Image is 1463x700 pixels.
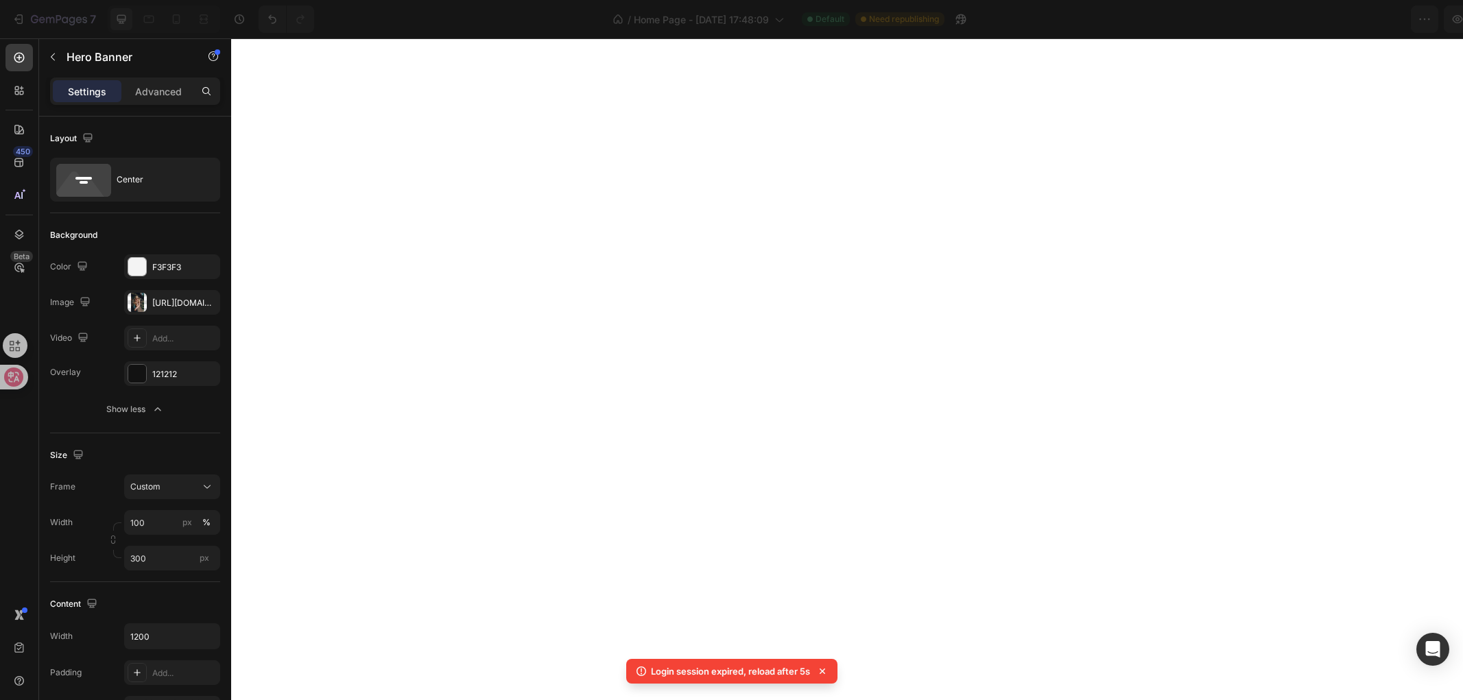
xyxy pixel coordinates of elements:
div: Open Intercom Messenger [1416,633,1449,666]
input: px% [124,510,220,535]
iframe: Design area [231,38,1463,700]
button: % [179,514,195,531]
div: Layout [50,130,96,148]
div: Undo/Redo [259,5,314,33]
div: Content [50,595,100,614]
button: Save [1321,5,1366,33]
span: Need republishing [869,13,939,25]
span: / [628,12,631,27]
button: 7 [5,5,102,33]
div: 121212 [152,368,217,381]
div: Color [50,258,91,276]
button: Show less [50,397,220,422]
label: Width [50,516,73,529]
div: Show less [106,402,165,416]
button: px [198,514,215,531]
div: Publish [1383,12,1418,27]
div: [URL][DOMAIN_NAME] [152,297,217,309]
label: Height [50,552,75,564]
span: px [200,553,209,563]
span: Home Page - [DATE] 17:48:09 [634,12,769,27]
div: Overlay [50,366,81,378]
button: Publish [1372,5,1429,33]
div: Image [50,293,93,312]
div: Padding [50,666,82,679]
div: Video [50,329,91,348]
div: F3F3F3 [152,261,217,274]
div: Center [117,164,200,195]
p: Hero Banner [67,49,183,65]
span: Save [1333,14,1355,25]
input: px [124,546,220,570]
span: Custom [130,481,160,493]
p: 7 [90,11,96,27]
p: Settings [68,84,106,99]
div: Beta [10,251,33,262]
button: Custom [124,474,220,499]
label: Frame [50,481,75,493]
div: Size [50,446,86,465]
div: 450 [13,146,33,157]
div: Add... [152,667,217,679]
div: px [182,516,192,529]
div: Width [50,630,73,642]
div: Add... [152,333,217,345]
input: Auto [125,624,219,649]
p: Login session expired, reload after 5s [651,664,810,678]
p: Advanced [135,84,182,99]
div: Background [50,229,97,241]
div: % [202,516,211,529]
span: Default [816,13,844,25]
